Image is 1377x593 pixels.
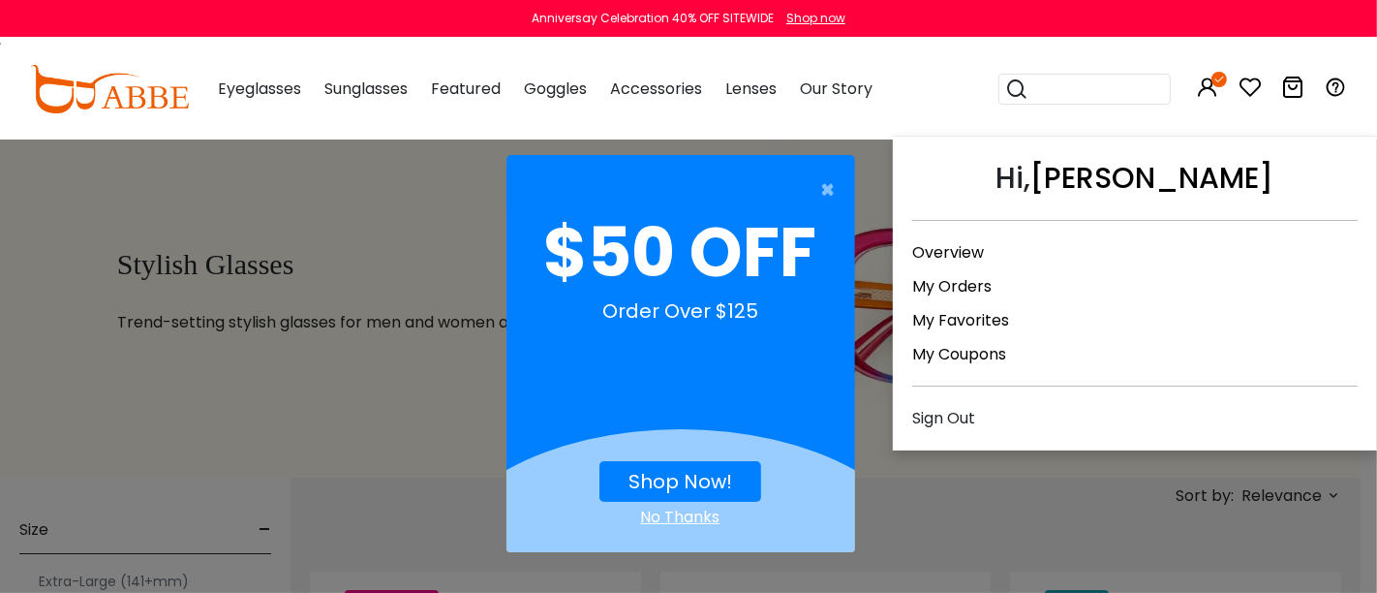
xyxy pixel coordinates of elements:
span: Sunglasses [324,78,408,100]
div: Sign Out [912,406,1358,430]
a: My Coupons [912,343,1006,365]
a: My Orders [912,275,992,297]
a: Shop Now! [628,468,732,495]
a: Shop now [777,10,845,26]
span: × [821,171,845,209]
div: Hi, [912,156,1358,221]
div: Close [506,506,855,529]
span: Goggles [524,78,587,100]
a: [PERSON_NAME] [1031,157,1274,199]
span: Eyeglasses [218,78,301,100]
div: Anniversay Celebration 40% OFF SITEWIDE [532,10,774,27]
span: Our Story [800,78,872,100]
img: abbeglasses.com [30,65,189,113]
div: Order Over $125 [522,296,840,345]
span: Lenses [725,78,777,100]
span: Featured [431,78,501,100]
div: Shop now [786,10,845,27]
a: My Favorites [912,309,1009,331]
button: Close [497,171,845,209]
a: Overview [912,241,984,264]
div: $50 OFF [522,209,840,296]
button: Shop Now! [599,461,761,502]
span: Accessories [610,78,702,100]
